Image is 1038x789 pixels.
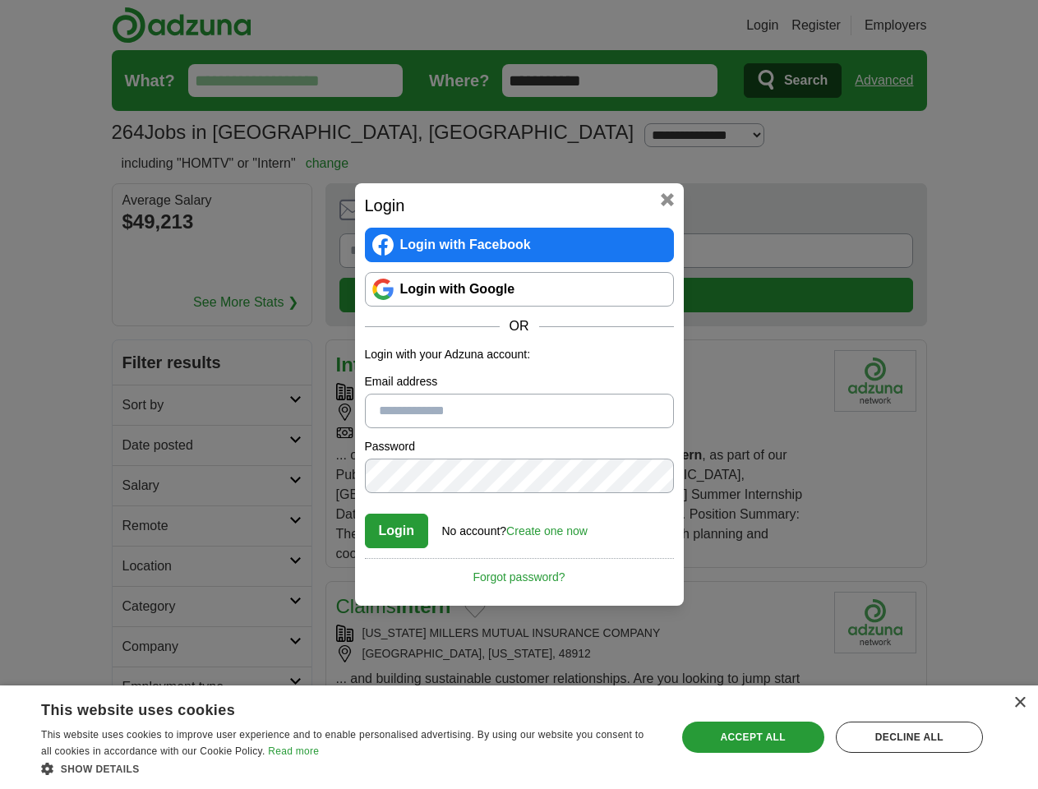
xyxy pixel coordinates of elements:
[41,695,616,720] div: This website uses cookies
[41,729,644,757] span: This website uses cookies to improve user experience and to enable personalised advertising. By u...
[365,558,674,586] a: Forgot password?
[61,764,140,775] span: Show details
[365,514,429,548] button: Login
[682,722,824,753] div: Accept all
[365,373,674,390] label: Email address
[836,722,983,753] div: Decline all
[365,272,674,307] a: Login with Google
[365,193,674,218] h2: Login
[365,438,674,455] label: Password
[41,760,657,777] div: Show details
[268,745,319,757] a: Read more, opens a new window
[365,346,674,363] p: Login with your Adzuna account:
[442,513,588,540] div: No account?
[506,524,588,538] a: Create one now
[500,316,539,336] span: OR
[1013,697,1026,709] div: Close
[365,228,674,262] a: Login with Facebook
